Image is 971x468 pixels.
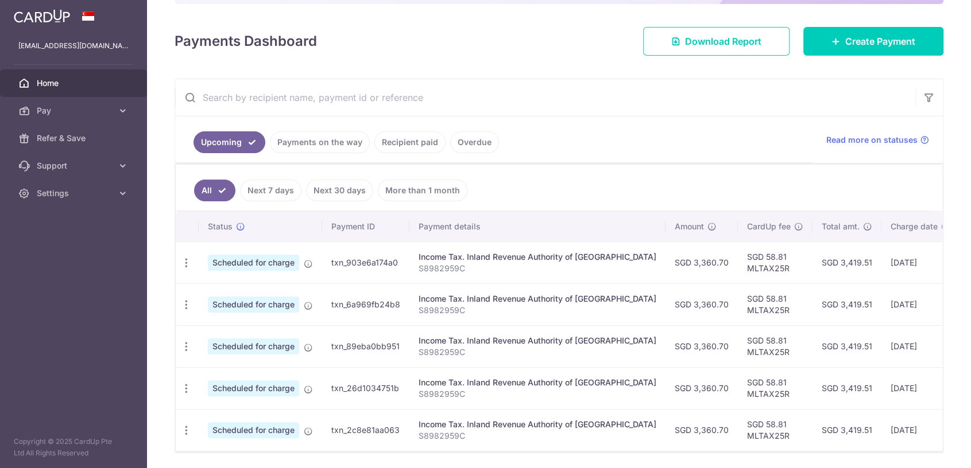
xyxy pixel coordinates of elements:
[37,188,113,199] span: Settings
[419,346,656,358] p: S8982959C
[738,283,813,325] td: SGD 58.81 MLTAX25R
[194,180,235,201] a: All
[881,367,960,409] td: [DATE]
[37,132,113,144] span: Refer & Save
[378,180,467,201] a: More than 1 month
[813,283,881,325] td: SGD 3,419.51
[208,297,299,313] span: Scheduled for charge
[666,367,738,409] td: SGD 3,360.70
[37,160,113,171] span: Support
[813,325,881,367] td: SGD 3,419.51
[37,105,113,116] span: Pay
[881,241,960,283] td: [DATE]
[826,134,929,146] a: Read more on statuses
[813,367,881,409] td: SGD 3,419.51
[419,430,656,442] p: S8982959C
[240,180,301,201] a: Next 7 days
[208,338,299,354] span: Scheduled for charge
[675,221,704,232] span: Amount
[738,241,813,283] td: SGD 58.81 MLTAX25R
[374,131,446,153] a: Recipient paid
[322,367,409,409] td: txn_26d1034751b
[18,40,129,52] p: [EMAIL_ADDRESS][DOMAIN_NAME]
[813,241,881,283] td: SGD 3,419.51
[685,34,761,48] span: Download Report
[881,325,960,367] td: [DATE]
[419,263,656,274] p: S8982959C
[322,409,409,451] td: txn_2c8e81aa063
[813,409,881,451] td: SGD 3,419.51
[322,283,409,325] td: txn_6a969fb24b8
[26,8,50,18] span: Help
[666,241,738,283] td: SGD 3,360.70
[881,409,960,451] td: [DATE]
[747,221,791,232] span: CardUp fee
[419,293,656,305] div: Income Tax. Inland Revenue Authority of [GEOGRAPHIC_DATA]
[666,325,738,367] td: SGD 3,360.70
[419,419,656,430] div: Income Tax. Inland Revenue Authority of [GEOGRAPHIC_DATA]
[803,27,943,56] a: Create Payment
[208,380,299,396] span: Scheduled for charge
[881,283,960,325] td: [DATE]
[270,131,370,153] a: Payments on the way
[666,409,738,451] td: SGD 3,360.70
[409,212,666,241] th: Payment details
[175,31,317,52] h4: Payments Dashboard
[738,325,813,367] td: SGD 58.81 MLTAX25R
[419,388,656,400] p: S8982959C
[419,377,656,388] div: Income Tax. Inland Revenue Authority of [GEOGRAPHIC_DATA]
[666,283,738,325] td: SGD 3,360.70
[419,251,656,263] div: Income Tax. Inland Revenue Authority of [GEOGRAPHIC_DATA]
[822,221,860,232] span: Total amt.
[37,77,113,89] span: Home
[891,221,938,232] span: Charge date
[419,335,656,346] div: Income Tax. Inland Revenue Authority of [GEOGRAPHIC_DATA]
[208,221,233,232] span: Status
[322,241,409,283] td: txn_903e6a174a0
[643,27,790,56] a: Download Report
[322,212,409,241] th: Payment ID
[826,134,918,146] span: Read more on statuses
[738,367,813,409] td: SGD 58.81 MLTAX25R
[450,131,499,153] a: Overdue
[208,255,299,271] span: Scheduled for charge
[845,34,915,48] span: Create Payment
[738,409,813,451] td: SGD 58.81 MLTAX25R
[175,79,915,116] input: Search by recipient name, payment id or reference
[194,131,265,153] a: Upcoming
[208,422,299,438] span: Scheduled for charge
[419,305,656,316] p: S8982959C
[306,180,373,201] a: Next 30 days
[14,9,70,23] img: CardUp
[322,325,409,367] td: txn_89eba0bb951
